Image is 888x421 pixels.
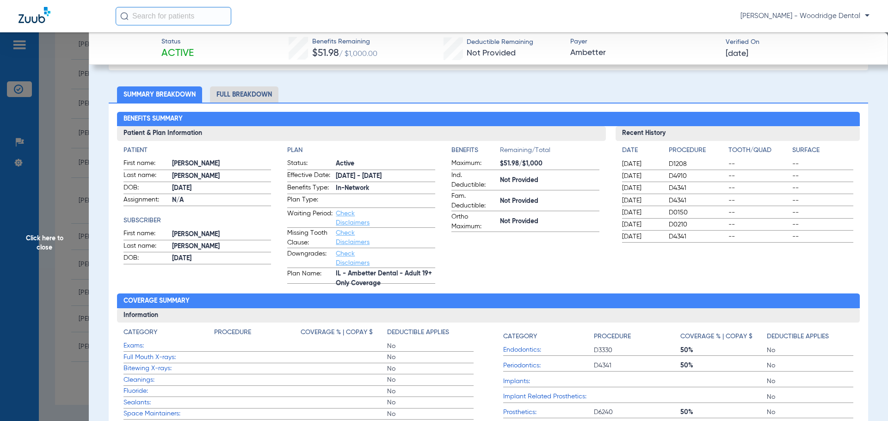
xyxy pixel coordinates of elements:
[336,210,370,226] a: Check Disclaimers
[728,220,789,229] span: --
[669,232,725,241] span: D4341
[301,328,387,341] app-breakdown-title: Coverage % | Copay $
[387,375,474,384] span: No
[123,241,169,252] span: Last name:
[500,146,599,159] span: Remaining/Total
[792,220,853,229] span: --
[622,208,661,217] span: [DATE]
[728,171,789,181] span: --
[123,353,214,362] span: Full Mouth X-rays:
[387,409,474,419] span: No
[728,159,789,169] span: --
[451,171,497,190] span: Ind. Deductible:
[117,112,860,127] h2: Benefits Summary
[622,196,661,205] span: [DATE]
[117,308,860,323] h3: Information
[387,364,474,373] span: No
[123,409,214,419] span: Space Maintainers:
[451,191,497,211] span: Fam. Deductible:
[287,171,333,182] span: Effective Date:
[500,196,599,206] span: Not Provided
[172,254,271,263] span: [DATE]
[622,232,661,241] span: [DATE]
[336,171,435,181] span: [DATE] - [DATE]
[387,328,449,337] h4: Deductible Applies
[503,328,594,345] app-breakdown-title: Category
[622,220,661,229] span: [DATE]
[594,361,680,370] span: D4341
[792,183,853,193] span: --
[728,196,789,205] span: --
[570,37,718,47] span: Payer
[123,375,214,385] span: Cleanings:
[336,274,435,283] span: IL - Ambetter Dental - Adult 19+ Only Coverage
[336,159,435,169] span: Active
[336,230,370,245] a: Check Disclaimers
[792,208,853,217] span: --
[287,249,333,268] span: Downgrades:
[120,12,129,20] img: Search Icon
[287,195,333,207] span: Plan Type:
[287,269,333,284] span: Plan Name:
[669,146,725,159] app-breakdown-title: Procedure
[387,398,474,407] span: No
[336,250,370,266] a: Check Disclaimers
[117,293,860,308] h2: Coverage Summary
[669,146,725,155] h4: Procedure
[728,146,789,159] app-breakdown-title: Tooth/Quad
[500,217,599,226] span: Not Provided
[503,377,594,386] span: Implants:
[451,146,500,155] h4: Benefits
[287,159,333,170] span: Status:
[680,408,767,417] span: 50%
[336,183,435,193] span: In-Network
[172,183,271,193] span: [DATE]
[622,183,661,193] span: [DATE]
[123,328,214,341] app-breakdown-title: Category
[767,328,853,345] app-breakdown-title: Deductible Applies
[387,353,474,362] span: No
[792,146,853,159] app-breakdown-title: Surface
[467,37,533,47] span: Deductible Remaining
[123,253,169,264] span: DOB:
[767,332,829,342] h4: Deductible Applies
[387,328,474,341] app-breakdown-title: Deductible Applies
[123,171,169,182] span: Last name:
[680,328,767,345] app-breakdown-title: Coverage % | Copay $
[767,361,853,370] span: No
[172,195,271,205] span: N/A
[210,86,278,103] li: Full Breakdown
[669,159,725,169] span: D1208
[287,146,435,155] h4: Plan
[570,47,718,59] span: Ambetter
[622,146,661,155] h4: Date
[387,342,474,351] span: No
[792,171,853,181] span: --
[622,146,661,159] app-breakdown-title: Date
[594,346,680,355] span: D3330
[728,183,789,193] span: --
[123,183,169,194] span: DOB:
[500,176,599,185] span: Not Provided
[123,341,214,351] span: Exams:
[622,171,661,181] span: [DATE]
[622,159,661,169] span: [DATE]
[792,196,853,205] span: --
[728,146,789,155] h4: Tooth/Quad
[172,230,271,239] span: [PERSON_NAME]
[117,86,202,103] li: Summary Breakdown
[123,364,214,373] span: Bitewing X-rays:
[123,229,169,240] span: First name:
[161,37,194,47] span: Status
[451,212,497,232] span: Ortho Maximum:
[669,171,725,181] span: D4910
[503,332,537,342] h4: Category
[680,346,767,355] span: 50%
[123,195,169,206] span: Assignment:
[792,159,853,169] span: --
[669,183,725,193] span: D4341
[726,37,873,47] span: Verified On
[728,208,789,217] span: --
[616,126,860,141] h3: Recent History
